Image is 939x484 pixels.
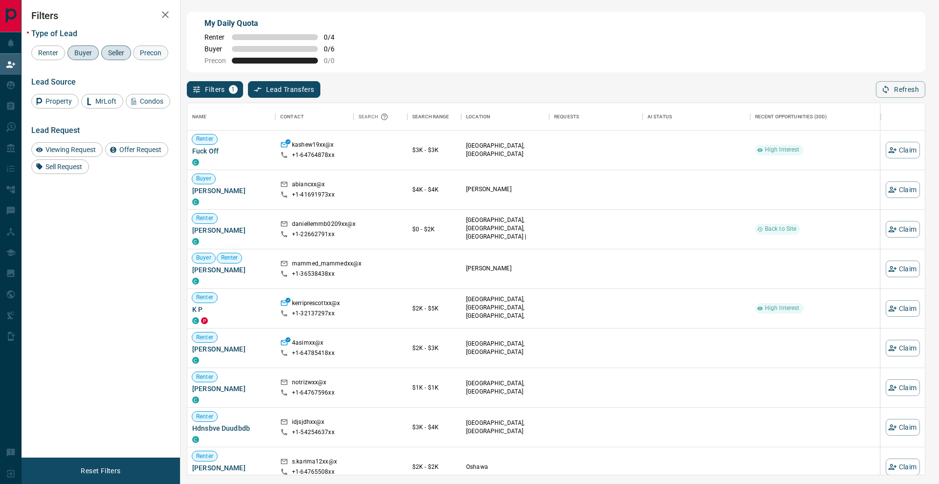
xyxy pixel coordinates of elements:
span: MrLoft [92,97,120,105]
p: $3K - $3K [412,146,456,154]
span: 0 / 4 [324,33,345,41]
button: Claim [886,261,920,277]
div: condos.ca [192,159,199,166]
span: Type of Lead [31,29,77,38]
span: Precon [136,49,165,57]
div: Offer Request [105,142,168,157]
div: Recent Opportunities (30d) [750,103,881,131]
span: Hdnsbve Duudbdb [192,423,270,433]
span: 1 [230,86,237,93]
div: Viewing Request [31,142,103,157]
span: Lead Request [31,126,80,135]
p: s.karima12xx@x [292,458,337,468]
div: AI Status [643,103,750,131]
div: Condos [126,94,170,109]
p: Oshawa [466,463,544,471]
p: [GEOGRAPHIC_DATA], [GEOGRAPHIC_DATA], [GEOGRAPHIC_DATA], [GEOGRAPHIC_DATA] [466,295,544,329]
span: Buyer [204,45,226,53]
p: [GEOGRAPHIC_DATA], [GEOGRAPHIC_DATA] [466,379,544,396]
span: Renter [35,49,62,57]
h2: Filters [31,10,170,22]
div: condos.ca [192,238,199,245]
p: $2K - $3K [412,344,456,352]
p: kashew19xx@x [292,141,334,151]
span: 0 / 6 [324,45,345,53]
p: +1- 64767596xx [292,389,335,397]
div: AI Status [648,103,672,131]
div: condos.ca [192,198,199,205]
div: condos.ca [192,396,199,403]
span: Lead Source [31,77,76,87]
span: High Interest [761,304,804,312]
span: Renter [192,373,217,381]
span: Buyer [71,49,95,57]
p: [PERSON_NAME] [466,264,544,273]
div: MrLoft [81,94,123,109]
button: Lead Transfers [248,81,321,98]
p: $1K - $1K [412,383,456,392]
button: Claim [886,142,920,158]
button: Filters1 [187,81,243,98]
span: Fuck Off [192,146,270,156]
span: K P [192,305,270,314]
button: Claim [886,459,920,475]
div: Location [466,103,490,131]
div: Search Range [412,103,449,131]
p: $3K - $4K [412,423,456,432]
button: Claim [886,181,920,198]
p: +1- 32137297xx [292,309,335,318]
div: Search Range [407,103,461,131]
div: property.ca [201,317,208,324]
div: Contact [275,103,354,131]
p: My Daily Quota [204,18,345,29]
span: High Interest [761,146,804,154]
p: $2K - $2K [412,462,456,471]
p: kerriprescottxx@x [292,299,340,309]
p: +1- 54254637xx [292,428,335,437]
p: [GEOGRAPHIC_DATA], [GEOGRAPHIC_DATA] [466,340,544,356]
span: Buyer [192,254,215,262]
span: [PERSON_NAME] [192,463,270,473]
button: Refresh [876,81,925,98]
span: Seller [105,49,128,57]
p: mammed_mammedxx@x [292,260,361,270]
span: [PERSON_NAME] [192,265,270,275]
span: Offer Request [116,146,165,154]
span: Renter [192,452,217,461]
span: Renter [192,333,217,342]
div: Recent Opportunities (30d) [755,103,827,131]
p: $2K - $5K [412,304,456,313]
div: Sell Request [31,159,89,174]
span: Renter [204,33,226,41]
span: Property [42,97,75,105]
p: $0 - $2K [412,225,456,234]
span: Renter [192,214,217,222]
p: $4K - $4K [412,185,456,194]
span: [PERSON_NAME] [192,186,270,196]
p: 4asimxx@x [292,339,323,349]
p: +1- 64764878xx [292,151,335,159]
span: Renter [192,135,217,143]
span: Condos [136,97,167,105]
span: Renter [192,413,217,421]
span: [PERSON_NAME] [192,344,270,354]
button: Claim [886,379,920,396]
p: +1- 22662791xx [292,230,335,239]
p: daniellemmb0209xx@x [292,220,356,230]
div: Buyer [67,45,99,60]
span: [PERSON_NAME] [192,225,270,235]
p: [GEOGRAPHIC_DATA], [GEOGRAPHIC_DATA] [466,142,544,158]
p: +1- 64765508xx [292,468,335,476]
span: Renter [192,293,217,302]
div: condos.ca [192,278,199,285]
span: 0 / 0 [324,57,345,65]
div: Seller [101,45,131,60]
div: Search [358,103,391,131]
div: Name [187,103,275,131]
p: notrizwxx@x [292,378,326,389]
div: Renter [31,45,65,60]
div: condos.ca [192,436,199,443]
div: condos.ca [192,357,199,364]
span: Back to Site [761,225,801,233]
span: Renter [217,254,242,262]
